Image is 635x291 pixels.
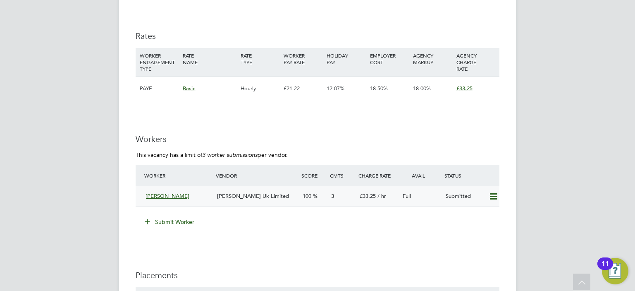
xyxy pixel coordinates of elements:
span: 3 [331,192,334,200]
div: Charge Rate [356,168,399,183]
div: Status [442,168,499,183]
span: 12.07% [327,85,344,92]
button: Submit Worker [139,215,201,228]
div: Vendor [214,168,299,183]
div: Score [299,168,328,183]
div: WORKER PAY RATE [282,48,325,70]
h3: Placements [136,270,499,281]
div: Submitted [442,190,485,203]
h3: Rates [136,31,499,41]
span: £33.25 [360,192,376,200]
div: EMPLOYER COST [368,48,411,70]
span: / hr [377,192,386,200]
button: Open Resource Center, 11 new notifications [602,258,628,284]
div: Worker [142,168,214,183]
span: Full [403,192,411,200]
h3: Workers [136,134,499,144]
p: This vacancy has a limit of per vendor. [136,151,499,159]
span: [PERSON_NAME] Uk Limited [217,192,289,200]
em: 3 worker submissions [202,151,258,159]
div: AGENCY MARKUP [411,48,454,70]
div: Avail [399,168,442,183]
div: RATE TYPE [239,48,282,70]
span: £33.25 [456,85,473,92]
span: 100 [303,192,311,200]
span: 18.50% [370,85,388,92]
div: RATE NAME [181,48,238,70]
div: PAYE [138,77,181,101]
div: WORKER ENGAGEMENT TYPE [138,48,181,76]
div: 11 [602,264,609,274]
div: HOLIDAY PAY [325,48,368,70]
span: 18.00% [413,85,431,92]
div: Hourly [239,77,282,101]
span: Basic [183,85,195,92]
div: Cmts [328,168,356,183]
div: £21.22 [282,77,325,101]
div: AGENCY CHARGE RATE [454,48,497,76]
span: [PERSON_NAME] [146,192,189,200]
